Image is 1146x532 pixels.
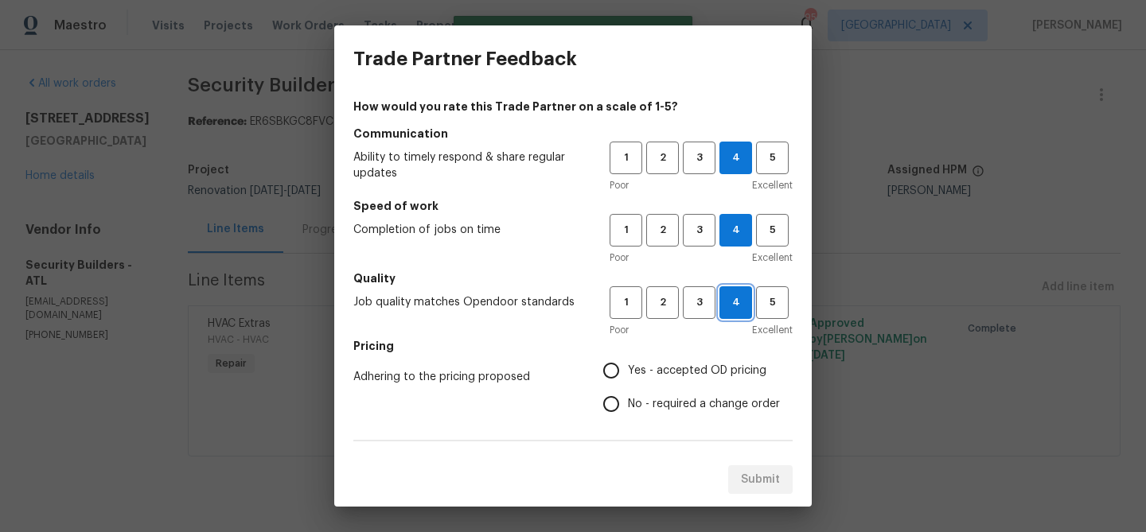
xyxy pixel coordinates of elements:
span: 1 [611,149,641,167]
span: 2 [648,293,677,312]
button: 3 [683,286,715,319]
span: Excellent [752,322,793,338]
div: Pricing [603,354,793,421]
span: 3 [684,221,714,239]
button: 5 [756,214,789,247]
button: 1 [610,286,642,319]
span: 4 [720,221,751,239]
h5: Pricing [353,338,793,354]
span: Ability to timely respond & share regular updates [353,150,584,181]
span: 5 [758,293,787,312]
span: Poor [610,322,629,338]
button: 5 [756,142,789,174]
h3: Trade Partner Feedback [353,48,577,70]
button: 2 [646,142,679,174]
button: 3 [683,142,715,174]
button: 4 [719,214,752,247]
span: 3 [684,293,714,312]
span: 4 [720,293,751,312]
span: Adhering to the pricing proposed [353,369,578,385]
span: Completion of jobs on time [353,222,584,238]
span: Poor [610,250,629,266]
button: 2 [646,214,679,247]
span: 2 [648,221,677,239]
h5: Quality [353,270,793,286]
button: 3 [683,214,715,247]
span: 5 [758,149,787,167]
span: Excellent [752,250,793,266]
span: Poor [610,177,629,193]
button: 5 [756,286,789,319]
button: 2 [646,286,679,319]
h5: Communication [353,126,793,142]
button: 1 [610,214,642,247]
span: 4 [720,149,751,167]
span: No - required a change order [628,396,780,413]
span: Excellent [752,177,793,193]
h4: How would you rate this Trade Partner on a scale of 1-5? [353,99,793,115]
span: 5 [758,221,787,239]
span: Job quality matches Opendoor standards [353,294,584,310]
span: Yes - accepted OD pricing [628,363,766,379]
button: 1 [610,142,642,174]
span: 1 [611,293,641,312]
span: 3 [684,149,714,167]
h5: Speed of work [353,198,793,214]
span: 2 [648,149,677,167]
button: 4 [719,286,752,319]
span: 1 [611,221,641,239]
button: 4 [719,142,752,174]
